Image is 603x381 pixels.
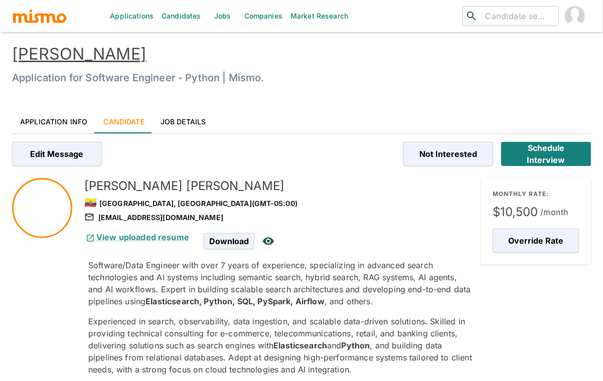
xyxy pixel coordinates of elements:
[84,212,473,224] div: [EMAIL_ADDRESS][DOMAIN_NAME]
[493,190,579,198] p: MONTHLY RATE:
[84,178,473,194] h5: [PERSON_NAME] [PERSON_NAME]
[95,109,152,133] a: Candidate
[88,315,473,375] p: Experienced in search, observability, data ingestion, and scalable data-driven solutions. Skilled...
[84,194,473,211] div: [GEOGRAPHIC_DATA], [GEOGRAPHIC_DATA] (GMT-05:00)
[84,197,97,209] span: 🇪🇨
[12,70,591,86] h6: Application for Software Engineer - Python | Mismo.
[482,9,554,23] input: Candidate search
[145,296,325,306] strong: Elasticsearch, Python, SQL, PySpark, Airflow
[12,44,146,64] a: [PERSON_NAME]
[12,109,95,133] a: Application Info
[84,232,189,242] a: View uploaded resume
[204,237,254,245] a: Download
[501,142,591,166] button: Schedule Interview
[342,340,370,350] strong: Python
[493,204,579,220] span: $10,500
[12,9,67,24] img: logo
[153,109,214,133] a: Job Details
[403,142,493,166] button: Not Interested
[204,233,254,249] span: Download
[88,259,473,307] p: Software/Data Engineer with over 7 years of experience, specializing in advanced search technolog...
[493,229,579,253] button: Override Rate
[273,340,327,350] strong: Elasticsearch
[12,142,102,166] button: Edit Message
[565,6,585,26] img: Carmen Vilachá
[540,205,568,219] span: /month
